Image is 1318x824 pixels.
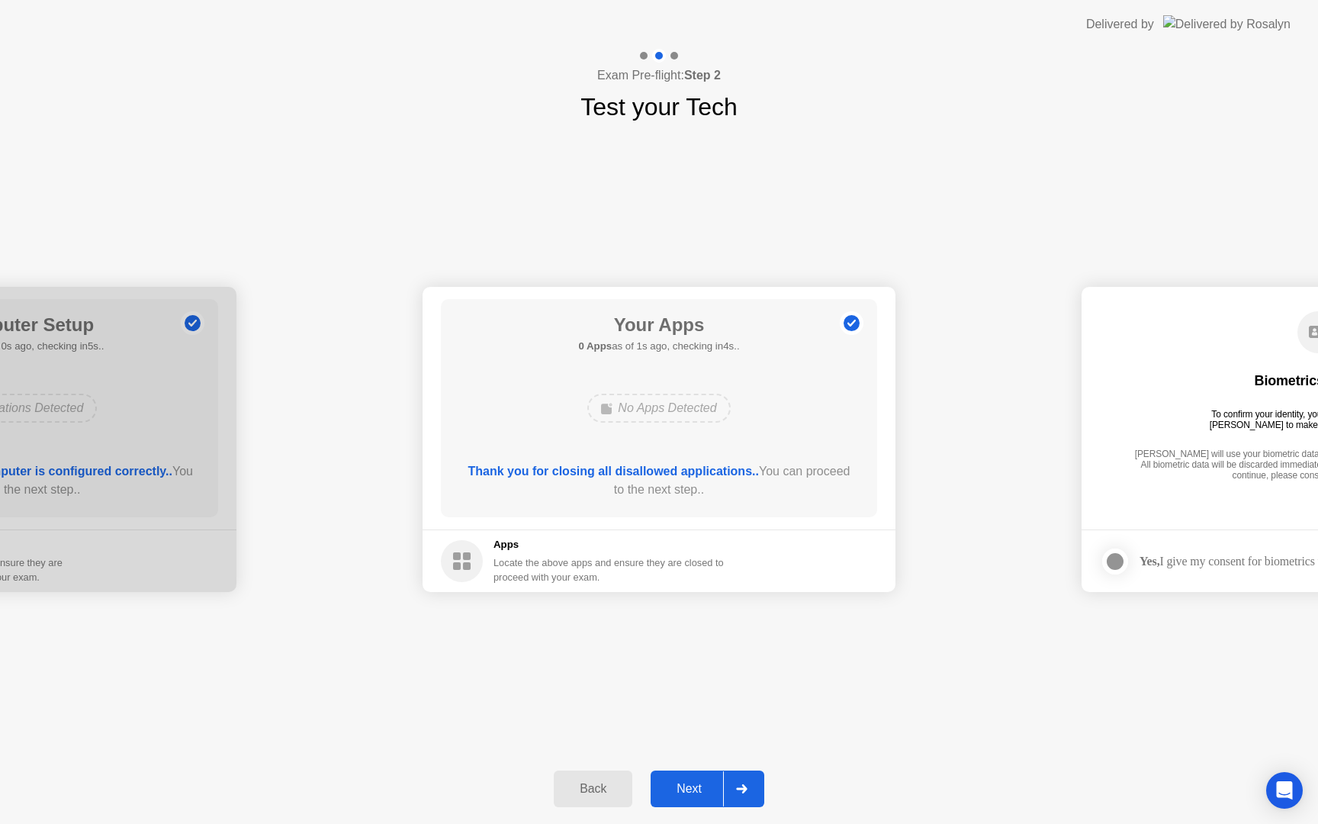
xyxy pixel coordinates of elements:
button: Next [651,771,764,807]
b: 0 Apps [578,340,612,352]
strong: Yes, [1140,555,1159,568]
div: You can proceed to the next step.. [463,462,856,499]
button: Back [554,771,632,807]
h5: Apps [493,537,725,552]
b: Thank you for closing all disallowed applications.. [468,465,759,478]
h4: Exam Pre-flight: [597,66,721,85]
div: Locate the above apps and ensure they are closed to proceed with your exam. [493,555,725,584]
h5: as of 1s ago, checking in4s.. [578,339,739,354]
div: Next [655,782,723,796]
b: Step 2 [684,69,721,82]
img: Delivered by Rosalyn [1163,15,1291,33]
div: No Apps Detected [587,394,730,423]
div: Delivered by [1086,15,1154,34]
h1: Test your Tech [580,89,738,125]
h1: Your Apps [578,311,739,339]
div: Open Intercom Messenger [1266,772,1303,809]
div: Back [558,782,628,796]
